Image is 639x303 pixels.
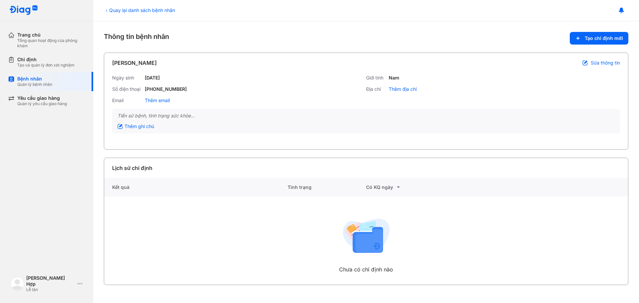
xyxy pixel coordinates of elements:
[145,97,170,103] div: Thêm email
[117,113,615,119] div: Tiền sử bệnh, tình trạng sức khỏe...
[288,178,366,197] div: Tình trạng
[339,265,393,273] div: Chưa có chỉ định nào
[17,32,85,38] div: Trang chủ
[17,38,85,49] div: Tổng quan hoạt động của phòng khám
[389,86,417,92] div: Thêm địa chỉ
[17,101,67,106] div: Quản lý yêu cầu giao hàng
[366,75,386,81] div: Giới tính
[17,57,75,63] div: Chỉ định
[104,178,288,197] div: Kết quả
[145,75,160,81] div: [DATE]
[11,277,24,290] img: logo
[112,59,157,67] div: [PERSON_NAME]
[145,86,187,92] div: [PHONE_NUMBER]
[104,32,628,45] div: Thông tin bệnh nhân
[112,75,142,81] div: Ngày sinh
[9,5,38,16] img: logo
[389,75,399,81] div: Nam
[17,63,75,68] div: Tạo và quản lý đơn xét nghiệm
[112,97,142,103] div: Email
[112,164,152,172] div: Lịch sử chỉ định
[17,82,52,87] div: Quản lý bệnh nhân
[585,35,623,41] span: Tạo chỉ định mới
[366,183,445,191] div: Có KQ ngày
[104,7,175,14] div: Quay lại danh sách bệnh nhân
[17,95,67,101] div: Yêu cầu giao hàng
[26,287,75,292] div: Lễ tân
[26,275,75,287] div: [PERSON_NAME] Hợp
[591,60,620,66] span: Sửa thông tin
[366,86,386,92] div: Địa chỉ
[17,76,52,82] div: Bệnh nhân
[117,123,154,129] div: Thêm ghi chú
[112,86,142,92] div: Số điện thoại
[570,32,628,45] button: Tạo chỉ định mới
